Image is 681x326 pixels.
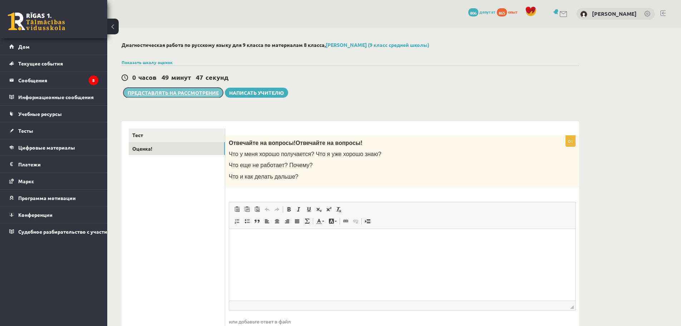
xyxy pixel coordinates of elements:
[18,228,156,235] font: Судебное разбирательство с участием [PERSON_NAME]
[362,216,372,226] a: Вставьте разрыв страницы для печати
[262,205,272,214] a: Отменить (Ctrl+Z)
[18,127,33,134] font: Тесты
[302,216,312,226] a: Математика
[9,89,98,105] a: Информационные сообщения
[206,73,228,81] font: секунд
[292,216,302,226] a: По ширине
[132,73,136,81] font: 0
[497,9,522,15] a: 865 опыт
[9,173,98,189] a: Маркс
[225,88,288,98] a: Написать учителю
[284,205,294,214] a: Жирный (Ctrl+B)
[570,305,574,309] span: Перетащите, чтобы изменить размер.
[9,190,98,206] a: Программа мотивации
[18,94,94,100] font: Информационные сообщения
[470,10,477,16] font: 806
[242,216,252,226] a: Вставить/удалить отмеченный список
[282,216,292,226] a: На правом краю
[252,216,262,226] a: Цитировать
[18,195,76,201] font: Программа мотивации
[92,77,95,83] font: 8
[138,73,157,81] font: часов
[123,88,223,98] button: Представлять на рассмотрение
[229,229,575,301] iframe: Визуальный текстовый редактор, wiswyg-editor-user-answer-47433973396480
[232,205,242,214] a: Вставить (Ctrl+V)
[18,178,34,184] font: Маркс
[122,59,173,65] a: Показать шкалу оценок
[592,10,637,17] a: [PERSON_NAME]
[9,72,98,88] a: Сообщения8
[171,73,191,81] font: минут
[18,161,41,167] font: Платежи
[351,216,361,226] a: Удалить ссылку
[9,38,98,55] a: Дом
[294,205,304,214] a: Курсив (Ctrl+I)
[580,11,587,18] img: Яромир Четчиков
[229,174,298,180] font: Что и как делать дальше?
[272,216,282,226] a: В центре
[132,132,143,138] font: Тест
[129,128,225,142] a: Тест
[304,205,314,214] a: Подчеркнутый (Ctrl+U)
[229,318,291,325] font: или добавьте ответ в файл
[162,73,169,81] font: 49
[132,145,152,152] font: Оценка!
[252,205,262,214] a: Вставить из Word
[326,216,339,226] a: Цвет фона
[18,211,53,218] font: Конференции
[262,216,272,226] a: На левом краю
[9,139,98,156] a: Цифровые материалы
[18,60,63,67] font: Текущие события
[18,43,30,50] font: Дом
[229,162,313,168] font: Что еще не работает? Почему?
[129,142,225,155] a: Оценка!
[229,140,296,146] font: Отвечайте на вопросы!
[242,205,252,214] a: Вставить только текст (Ctrl+Shift+V)
[9,122,98,139] a: Тесты
[9,206,98,223] a: Конференции
[128,89,219,96] font: Представлять на рассмотрение
[9,156,98,172] a: Платежи
[272,205,282,214] a: Повторить (Ctrl+Y)
[314,216,326,226] a: Цвет текста
[229,89,284,96] font: Написать учителю
[18,77,47,83] font: Сообщения
[8,13,65,30] a: Рижская 1-я средняя школа заочного обучения
[499,10,505,16] font: 865
[326,42,429,48] a: [PERSON_NAME] (9 класс средней школы)
[508,9,518,15] font: опыт
[341,216,351,226] a: Вставить/редактировать ссылку (Ctrl+K)
[122,42,326,48] font: Диагностическая работа по русскому языку для 9 класса по материалам 8 класса,
[568,138,573,144] font: 0п
[18,144,75,151] font: Цифровые материалы
[232,216,242,226] a: Вставить/удалить нумерованный список
[18,111,62,117] font: Учебные ресурсы
[314,205,324,214] a: Подстрочный индекс
[9,55,98,72] a: Текущие события
[9,223,98,240] a: Судебное разбирательство с участием [PERSON_NAME]
[229,151,381,157] font: Что у меня хорошо получается? Что я уже хорошо знаю?
[296,140,362,146] font: Отвечайте на вопросы!
[468,9,496,15] a: 806 депутат
[334,205,344,214] a: Убрать формирование
[479,9,496,15] font: депутат
[9,106,98,122] a: Учебные ресурсы
[196,73,203,81] font: 47
[324,205,334,214] a: Надстрочный индекс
